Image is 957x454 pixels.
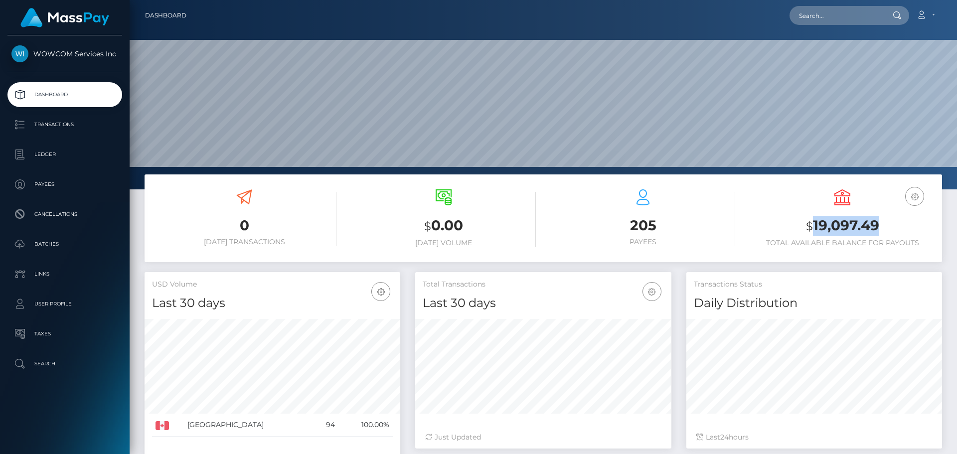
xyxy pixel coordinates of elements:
[750,239,935,247] h6: Total Available Balance for Payouts
[351,239,536,247] h6: [DATE] Volume
[7,82,122,107] a: Dashboard
[11,117,118,132] p: Transactions
[145,5,186,26] a: Dashboard
[7,292,122,316] a: User Profile
[7,351,122,376] a: Search
[152,216,336,235] h3: 0
[806,219,813,233] small: $
[423,295,663,312] h4: Last 30 days
[11,356,118,371] p: Search
[314,414,338,437] td: 94
[790,6,883,25] input: Search...
[11,147,118,162] p: Ledger
[11,45,28,62] img: WOWCOM Services Inc
[11,177,118,192] p: Payees
[750,216,935,236] h3: 19,097.49
[7,202,122,227] a: Cancellations
[338,414,393,437] td: 100.00%
[696,432,932,443] div: Last hours
[7,172,122,197] a: Payees
[11,237,118,252] p: Batches
[11,297,118,311] p: User Profile
[7,112,122,137] a: Transactions
[351,216,536,236] h3: 0.00
[11,267,118,282] p: Links
[694,280,935,290] h5: Transactions Status
[551,238,735,246] h6: Payees
[7,262,122,287] a: Links
[7,142,122,167] a: Ledger
[7,232,122,257] a: Batches
[20,8,109,27] img: MassPay Logo
[424,219,431,233] small: $
[11,87,118,102] p: Dashboard
[152,238,336,246] h6: [DATE] Transactions
[152,280,393,290] h5: USD Volume
[156,421,169,430] img: CA.png
[11,207,118,222] p: Cancellations
[694,295,935,312] h4: Daily Distribution
[11,326,118,341] p: Taxes
[184,414,314,437] td: [GEOGRAPHIC_DATA]
[425,432,661,443] div: Just Updated
[7,49,122,58] span: WOWCOM Services Inc
[720,433,729,442] span: 24
[551,216,735,235] h3: 205
[7,321,122,346] a: Taxes
[423,280,663,290] h5: Total Transactions
[152,295,393,312] h4: Last 30 days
